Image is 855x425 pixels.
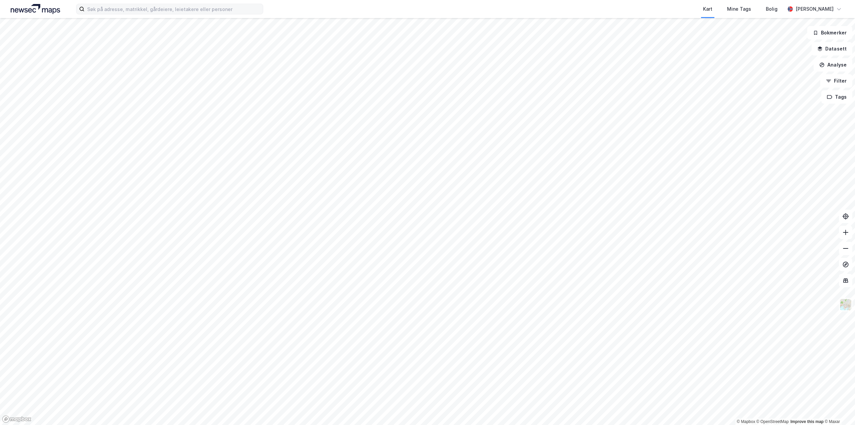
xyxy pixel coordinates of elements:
[822,393,855,425] div: Kontrollprogram for chat
[820,74,852,88] button: Filter
[812,42,852,56] button: Datasett
[84,4,263,14] input: Søk på adresse, matrikkel, gårdeiere, leietakere eller personer
[2,415,31,423] a: Mapbox homepage
[791,419,824,424] a: Improve this map
[822,393,855,425] iframe: Chat Widget
[737,419,755,424] a: Mapbox
[796,5,834,13] div: [PERSON_NAME]
[703,5,712,13] div: Kart
[727,5,751,13] div: Mine Tags
[11,4,60,14] img: logo.a4113a55bc3d86da70a041830d287a7e.svg
[839,298,852,311] img: Z
[814,58,852,72] button: Analyse
[807,26,852,39] button: Bokmerker
[821,90,852,104] button: Tags
[756,419,789,424] a: OpenStreetMap
[766,5,778,13] div: Bolig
